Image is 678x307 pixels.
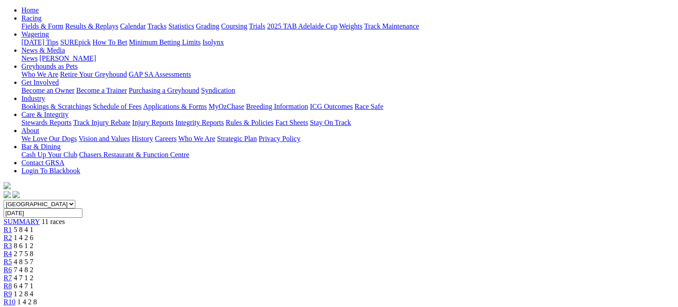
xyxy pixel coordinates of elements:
[275,119,308,126] a: Fact Sheets
[21,119,674,127] div: Care & Integrity
[21,22,674,30] div: Racing
[4,250,12,257] a: R4
[120,22,146,30] a: Calendar
[21,30,49,38] a: Wagering
[21,103,91,110] a: Bookings & Scratchings
[148,22,167,30] a: Tracks
[4,298,16,306] a: R10
[226,119,274,126] a: Rules & Policies
[310,119,351,126] a: Stay On Track
[4,282,12,290] a: R8
[41,218,65,225] span: 11 races
[4,258,12,266] a: R5
[21,135,674,143] div: About
[21,87,74,94] a: Become an Owner
[21,54,674,62] div: News & Media
[21,38,58,46] a: [DATE] Tips
[14,290,33,298] span: 1 2 8 4
[21,167,80,174] a: Login To Blackbook
[21,38,674,46] div: Wagering
[196,22,219,30] a: Grading
[155,135,177,142] a: Careers
[21,151,77,158] a: Cash Up Your Club
[21,6,39,14] a: Home
[14,226,33,233] span: 5 8 4 1
[21,103,674,111] div: Industry
[21,71,58,78] a: Who We Are
[4,234,12,241] a: R2
[209,103,244,110] a: MyOzChase
[17,298,37,306] span: 1 4 2 8
[339,22,362,30] a: Weights
[4,218,40,225] a: SUMMARY
[14,266,33,274] span: 7 4 8 2
[4,242,12,249] a: R3
[21,79,59,86] a: Get Involved
[21,159,64,166] a: Contact GRSA
[178,135,215,142] a: Who We Are
[132,119,173,126] a: Injury Reports
[65,22,118,30] a: Results & Replays
[73,119,130,126] a: Track Injury Rebate
[14,234,33,241] span: 1 4 2 6
[21,135,77,142] a: We Love Our Dogs
[76,87,127,94] a: Become a Trainer
[21,87,674,95] div: Get Involved
[4,274,12,282] a: R7
[60,38,90,46] a: SUREpick
[4,191,11,198] img: facebook.svg
[39,54,96,62] a: [PERSON_NAME]
[21,151,674,159] div: Bar & Dining
[4,266,12,274] a: R6
[14,282,33,290] span: 6 4 7 1
[60,71,127,78] a: Retire Your Greyhound
[259,135,300,142] a: Privacy Policy
[14,250,33,257] span: 2 7 5 8
[21,46,65,54] a: News & Media
[201,87,235,94] a: Syndication
[21,14,41,22] a: Racing
[12,191,20,198] img: twitter.svg
[4,208,82,218] input: Select date
[168,22,194,30] a: Statistics
[93,103,141,110] a: Schedule of Fees
[267,22,337,30] a: 2025 TAB Adelaide Cup
[354,103,383,110] a: Race Safe
[129,38,201,46] a: Minimum Betting Limits
[21,22,63,30] a: Fields & Form
[14,242,33,249] span: 8 6 1 2
[21,95,45,102] a: Industry
[21,111,69,118] a: Care & Integrity
[129,71,191,78] a: GAP SA Assessments
[221,22,247,30] a: Coursing
[246,103,308,110] a: Breeding Information
[4,182,11,189] img: logo-grsa-white.png
[249,22,265,30] a: Trials
[21,119,71,126] a: Stewards Reports
[175,119,224,126] a: Integrity Reports
[14,258,33,266] span: 4 8 5 7
[21,62,78,70] a: Greyhounds as Pets
[310,103,353,110] a: ICG Outcomes
[364,22,419,30] a: Track Maintenance
[202,38,224,46] a: Isolynx
[4,290,12,298] a: R9
[4,226,12,233] a: R1
[21,71,674,79] div: Greyhounds as Pets
[217,135,257,142] a: Strategic Plan
[129,87,199,94] a: Purchasing a Greyhound
[79,151,189,158] a: Chasers Restaurant & Function Centre
[14,274,33,282] span: 4 7 1 2
[143,103,207,110] a: Applications & Forms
